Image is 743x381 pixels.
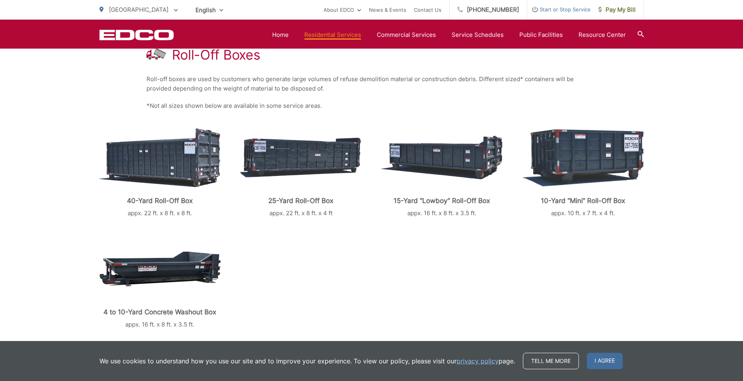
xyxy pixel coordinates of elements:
[240,197,362,205] p: 25-Yard Roll-Off Box
[190,3,229,17] span: English
[381,197,503,205] p: 15-Yard “Lowboy” Roll-Off Box
[522,197,644,205] p: 10-Yard “Mini” Roll-Off Box
[99,320,221,329] p: appx. 16 ft. x 8 ft. x 3.5 ft.
[598,5,636,15] span: Pay My Bill
[381,209,503,218] p: appx. 16 ft. x 8 ft. x 3.5 ft.
[377,30,436,40] a: Commercial Services
[578,30,626,40] a: Resource Center
[146,101,597,111] p: *Not all sizes shown below are available in some service areas.
[109,6,168,13] span: [GEOGRAPHIC_DATA]
[304,30,361,40] a: Residential Services
[452,30,504,40] a: Service Schedules
[99,251,221,287] img: roll-off-concrete.png
[172,47,260,63] h1: Roll-Off Boxes
[146,74,597,93] p: Roll-off boxes are used by customers who generate large volumes of refuse demolition material or ...
[523,353,579,369] a: Tell me more
[272,30,289,40] a: Home
[519,30,563,40] a: Public Facilities
[240,138,362,178] img: roll-off-25-yard.png
[587,353,623,369] span: I agree
[99,209,221,218] p: appx. 22 ft. x 8 ft. x 8 ft.
[522,209,644,218] p: appx. 10 ft. x 7 ft. x 4 ft.
[414,5,441,15] a: Contact Us
[99,128,221,187] img: roll-off-40-yard.png
[99,356,515,366] p: We use cookies to understand how you use our site and to improve your experience. To view our pol...
[522,129,644,187] img: roll-off-mini.png
[457,356,499,366] a: privacy policy
[324,5,361,15] a: About EDCO
[99,197,221,205] p: 40-Yard Roll-Off Box
[99,29,174,40] a: EDCD logo. Return to the homepage.
[240,209,362,218] p: appx. 22 ft. x 8 ft. x 4 ft
[369,5,406,15] a: News & Events
[99,308,221,316] p: 4 to 10-Yard Concrete Washout Box
[381,136,503,180] img: roll-off-lowboy.png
